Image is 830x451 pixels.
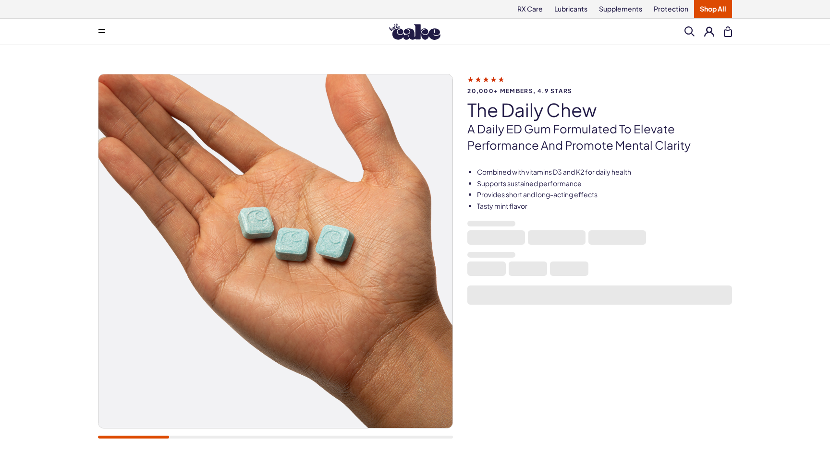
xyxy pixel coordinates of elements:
li: Supports sustained performance [477,179,732,189]
span: 20,000+ members, 4.9 stars [467,88,732,94]
li: Combined with vitamins D3 and K2 for daily health [477,167,732,177]
a: 20,000+ members, 4.9 stars [467,75,732,94]
li: Provides short and long-acting effects [477,190,732,200]
img: The Daily Chew [98,74,452,428]
p: A Daily ED Gum Formulated To Elevate Performance And Promote Mental Clarity [467,121,732,153]
h1: The Daily Chew [467,100,732,120]
img: Hello Cake [389,24,440,40]
li: Tasty mint flavor [477,202,732,211]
